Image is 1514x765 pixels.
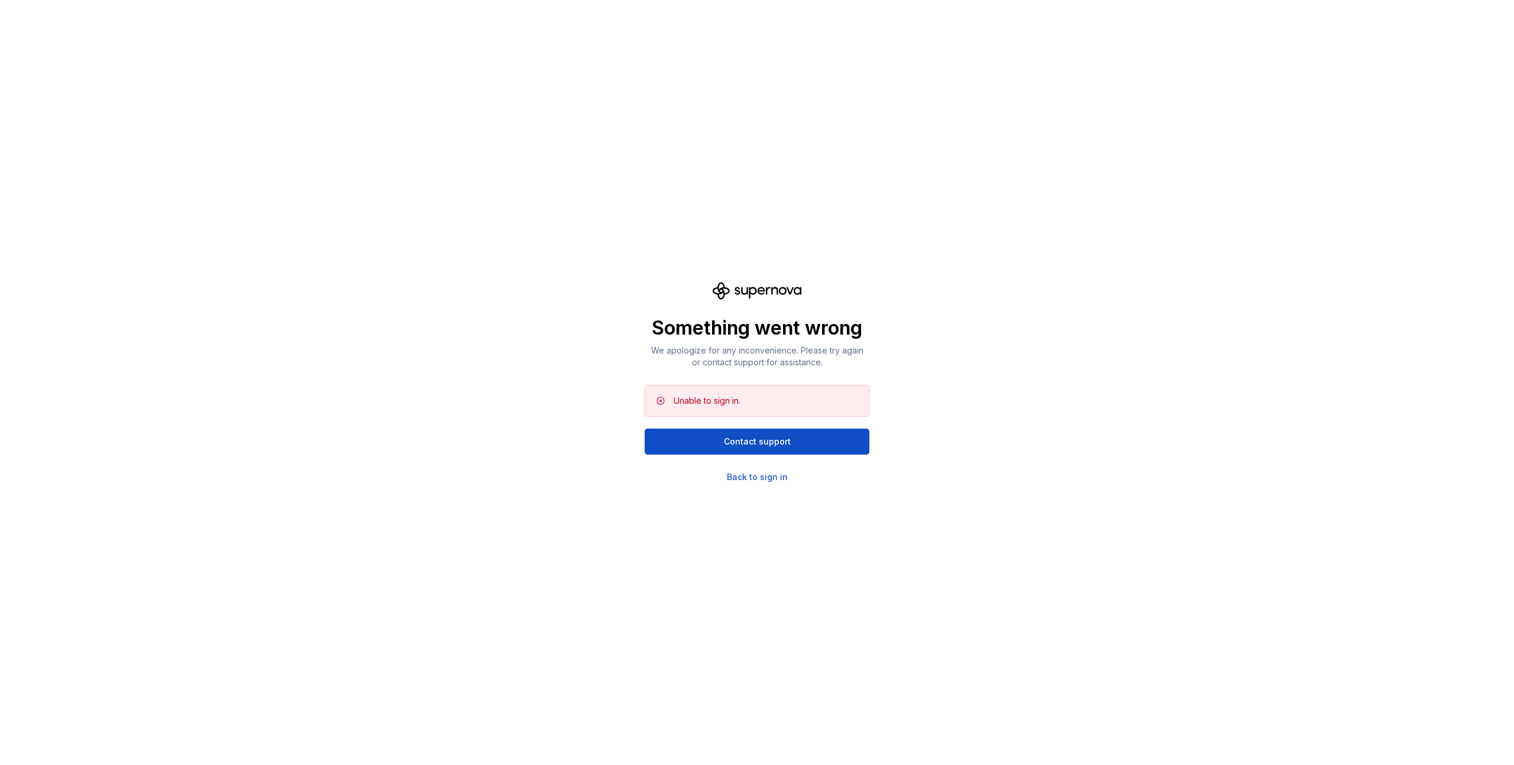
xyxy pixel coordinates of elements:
div: Unable to sign in. [674,395,740,407]
p: We apologize for any inconvenience. Please try again or contact support for assistance. [645,345,869,368]
button: Contact support [645,429,869,455]
a: Back to sign in [727,471,788,483]
span: Contact support [724,436,791,448]
p: Something went wrong [645,316,869,340]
